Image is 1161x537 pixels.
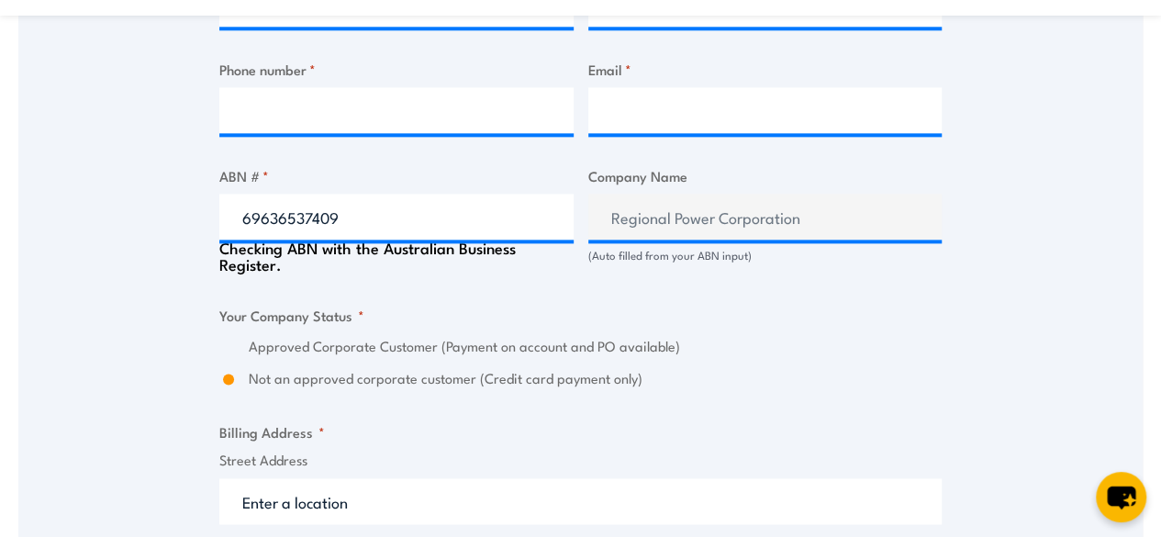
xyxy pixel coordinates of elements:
[588,165,943,186] label: Company Name
[588,247,943,264] div: (Auto filled from your ABN input)
[1096,472,1146,522] button: chat-button
[219,305,364,326] legend: Your Company Status
[249,336,942,357] label: Approved Corporate Customer (Payment on account and PO available)
[588,59,943,80] label: Email
[219,165,574,186] label: ABN #
[219,59,574,80] label: Phone number
[219,478,942,524] input: Enter a location
[249,368,942,389] label: Not an approved corporate customer (Credit card payment only)
[219,450,942,471] label: Street Address
[219,240,574,273] div: Checking ABN with the Australian Business Register.
[219,421,325,442] legend: Billing Address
